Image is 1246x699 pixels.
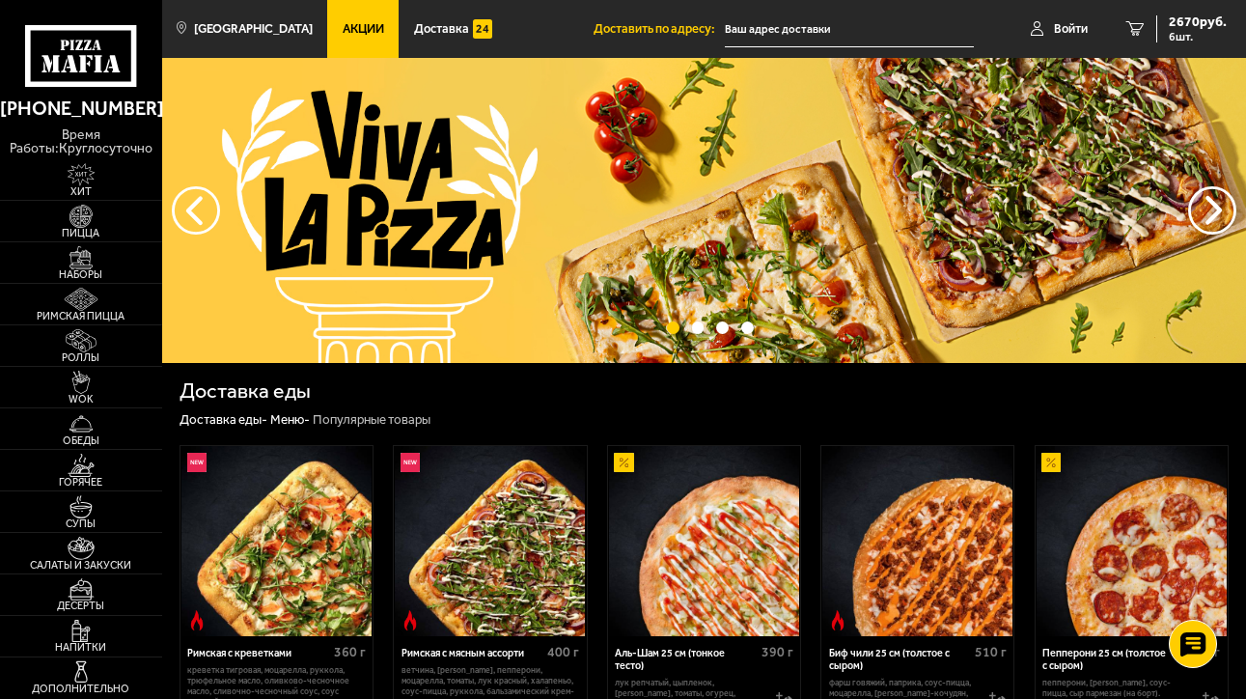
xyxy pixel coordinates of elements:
[395,446,585,636] img: Римская с мясным ассорти
[180,380,311,402] h1: Доставка еды
[608,446,800,636] a: АкционныйАль-Шам 25 см (тонкое тесто)
[187,648,328,660] div: Римская с креветками
[401,453,420,472] img: Новинка
[1042,678,1190,699] p: пепперони, [PERSON_NAME], соус-пицца, сыр пармезан (на борт).
[401,648,542,660] div: Римская с мясным ассорти
[334,644,366,660] span: 360 г
[1041,453,1061,472] img: Акционный
[741,322,754,334] button: точки переключения
[829,648,970,673] div: Биф чили 25 см (толстое с сыром)
[692,322,705,334] button: точки переключения
[1037,446,1227,636] img: Пепперони 25 см (толстое с сыром)
[270,411,310,427] a: Меню-
[187,610,207,629] img: Острое блюдо
[1188,186,1236,235] button: предыдущий
[609,446,799,636] img: Аль-Шам 25 см (тонкое тесто)
[401,610,420,629] img: Острое блюдо
[180,411,267,427] a: Доставка еды-
[414,23,469,36] span: Доставка
[828,610,847,629] img: Острое блюдо
[615,648,756,673] div: Аль-Шам 25 см (тонкое тесто)
[172,186,220,235] button: следующий
[194,23,313,36] span: [GEOGRAPHIC_DATA]
[1042,648,1183,673] div: Пепперони 25 см (толстое с сыром)
[1169,15,1227,29] span: 2670 руб.
[473,19,492,39] img: 15daf4d41897b9f0e9f617042186c801.svg
[667,322,679,334] button: точки переключения
[761,644,793,660] span: 390 г
[975,644,1007,660] span: 510 г
[614,453,633,472] img: Акционный
[725,12,974,47] input: Ваш адрес доставки
[822,446,1012,636] img: Биф чили 25 см (толстое с сыром)
[180,446,373,636] a: НовинкаОстрое блюдоРимская с креветками
[821,446,1013,636] a: Острое блюдоБиф чили 25 см (толстое с сыром)
[594,23,725,36] span: Доставить по адресу:
[187,453,207,472] img: Новинка
[181,446,372,636] img: Римская с креветками
[394,446,586,636] a: НовинкаОстрое блюдоРимская с мясным ассорти
[1036,446,1228,636] a: АкционныйПепперони 25 см (толстое с сыром)
[313,411,430,428] div: Популярные товары
[1169,31,1227,42] span: 6 шт.
[547,644,579,660] span: 400 г
[1054,23,1088,36] span: Войти
[716,322,729,334] button: точки переключения
[343,23,384,36] span: Акции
